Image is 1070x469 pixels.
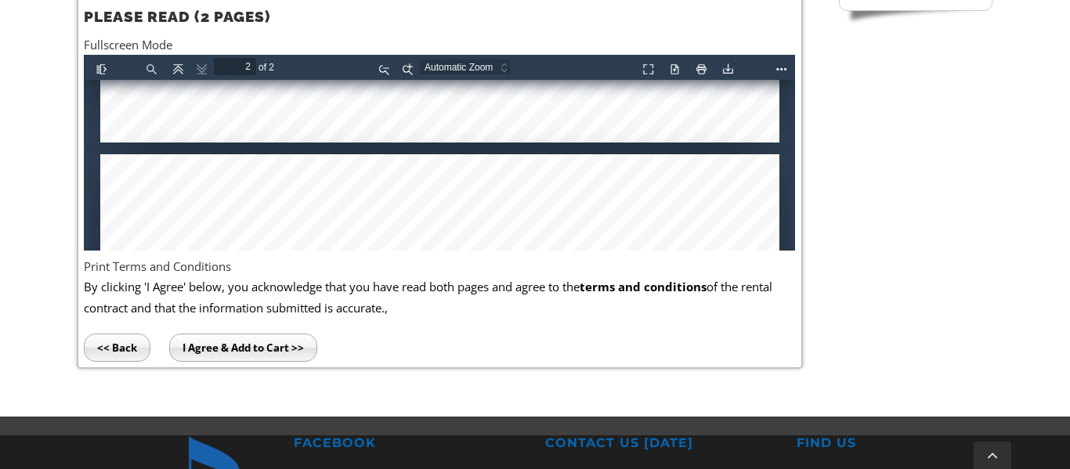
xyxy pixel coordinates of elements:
h2: FACEBOOK [294,435,526,452]
h2: CONTACT US [DATE] [545,435,777,452]
img: sidebar-footer.png [839,11,992,25]
a: Fullscreen Mode [84,37,172,52]
span: of 2 [172,4,196,21]
select: Zoom [336,4,444,20]
input: << Back [84,334,150,362]
h2: FIND US [797,435,1028,452]
input: Page [130,3,172,20]
strong: PLEASE READ (2 PAGES) [84,8,270,25]
p: By clicking 'I Agree' below, you acknowledge that you have read both pages and agree to the of th... [84,276,795,318]
b: terms and conditions [580,279,707,294]
input: I Agree & Add to Cart >> [169,334,317,362]
a: Print Terms and Conditions [84,258,231,274]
